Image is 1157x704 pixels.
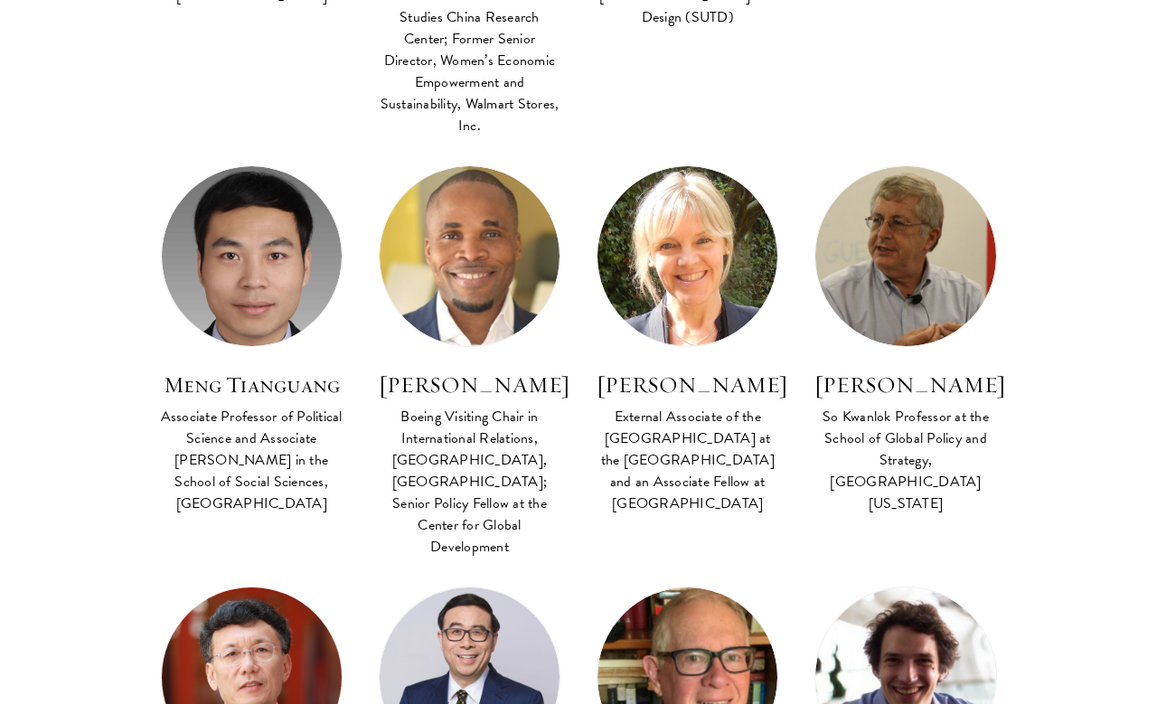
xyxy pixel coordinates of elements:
a: Meng Tianguang Associate Professor of Political Science and Associate [PERSON_NAME] in the School... [161,165,343,516]
div: External Associate of the [GEOGRAPHIC_DATA] at the [GEOGRAPHIC_DATA] and an Associate Fellow at [... [597,406,778,514]
div: Boeing Visiting Chair in International Relations, [GEOGRAPHIC_DATA], [GEOGRAPHIC_DATA]; Senior Po... [379,406,560,558]
h3: [PERSON_NAME] [814,370,996,400]
h3: [PERSON_NAME] [597,370,778,400]
a: [PERSON_NAME] So Kwanlok Professor at the School of Global Policy and Strategy, [GEOGRAPHIC_DATA]... [814,165,996,516]
div: So Kwanlok Professor at the School of Global Policy and Strategy, [GEOGRAPHIC_DATA][US_STATE] [814,406,996,514]
h3: [PERSON_NAME] [379,370,560,400]
div: Associate Professor of Political Science and Associate [PERSON_NAME] in the School of Social Scie... [161,406,343,514]
h3: Meng Tianguang [161,370,343,400]
a: [PERSON_NAME] External Associate of the [GEOGRAPHIC_DATA] at the [GEOGRAPHIC_DATA] and an Associa... [597,165,778,516]
a: [PERSON_NAME] Boeing Visiting Chair in International Relations, [GEOGRAPHIC_DATA], [GEOGRAPHIC_DA... [379,165,560,559]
